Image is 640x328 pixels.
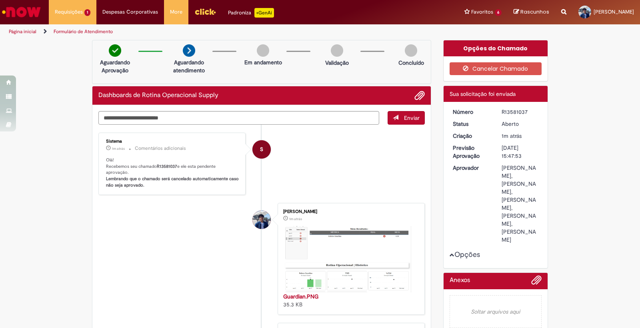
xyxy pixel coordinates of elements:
span: 1m atrás [112,146,125,151]
ul: Trilhas de página [6,24,421,39]
p: +GenAi [254,8,274,18]
button: Cancelar Chamado [450,62,542,75]
div: Opções do Chamado [444,40,548,56]
dt: Número [447,108,496,116]
div: Roger Pereira De Oliveira [252,211,271,229]
a: Página inicial [9,28,36,35]
button: Adicionar anexos [414,90,425,101]
img: check-circle-green.png [109,44,121,57]
span: Sua solicitação foi enviada [450,90,516,97]
span: 1m atrás [289,217,302,221]
span: Despesas Corporativas [102,8,158,16]
img: arrow-next.png [183,44,195,57]
a: Formulário de Atendimento [54,28,113,35]
span: Favoritos [471,8,493,16]
dt: Previsão Aprovação [447,144,496,160]
img: ServiceNow [1,4,42,20]
button: Enviar [388,111,425,125]
div: Padroniza [228,8,274,18]
img: img-circle-grey.png [331,44,343,57]
div: Aberto [502,120,539,128]
img: click_logo_yellow_360x200.png [194,6,216,18]
div: 35.3 KB [283,292,416,308]
b: Lembrando que o chamado será cancelado automaticamente caso não seja aprovado. [106,176,240,188]
div: R13581037 [502,108,539,116]
h2: Dashboards de Rotina Operacional Supply Histórico de tíquete [98,92,218,99]
a: Guardian.PNG [283,293,318,300]
h2: Anexos [450,277,470,284]
p: Aguardando Aprovação [96,58,134,74]
div: [PERSON_NAME] [283,209,416,214]
dt: Criação [447,132,496,140]
span: Enviar [404,114,420,121]
dt: Status [447,120,496,128]
span: 1 [84,9,90,16]
dt: Aprovador [447,164,496,172]
p: Aguardando atendimento [170,58,208,74]
div: 30/09/2025 11:47:53 [502,132,539,140]
span: More [170,8,182,16]
div: [DATE] 15:47:53 [502,144,539,160]
span: Rascunhos [520,8,549,16]
p: Em andamento [244,58,282,66]
p: Olá! Recebemos seu chamado e ele esta pendente aprovação. [106,157,239,189]
p: Validação [325,59,349,67]
span: Requisições [55,8,83,16]
a: Rascunhos [514,8,549,16]
div: [PERSON_NAME], [PERSON_NAME], [PERSON_NAME], [PERSON_NAME], [PERSON_NAME] [502,164,539,244]
img: img-circle-grey.png [405,44,417,57]
span: [PERSON_NAME] [594,8,634,15]
b: R13581037 [157,163,177,169]
div: Sistema [106,139,239,144]
span: 6 [495,9,502,16]
p: Concluído [398,59,424,67]
textarea: Digite sua mensagem aqui... [98,111,379,125]
span: S [260,140,263,159]
span: 1m atrás [502,132,522,139]
time: 30/09/2025 11:48:08 [112,146,125,151]
div: System [252,140,271,159]
em: Soltar arquivos aqui [450,295,542,328]
img: img-circle-grey.png [257,44,269,57]
small: Comentários adicionais [135,145,186,152]
time: 30/09/2025 11:47:35 [289,217,302,221]
time: 30/09/2025 11:47:53 [502,132,522,139]
button: Adicionar anexos [531,275,542,289]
